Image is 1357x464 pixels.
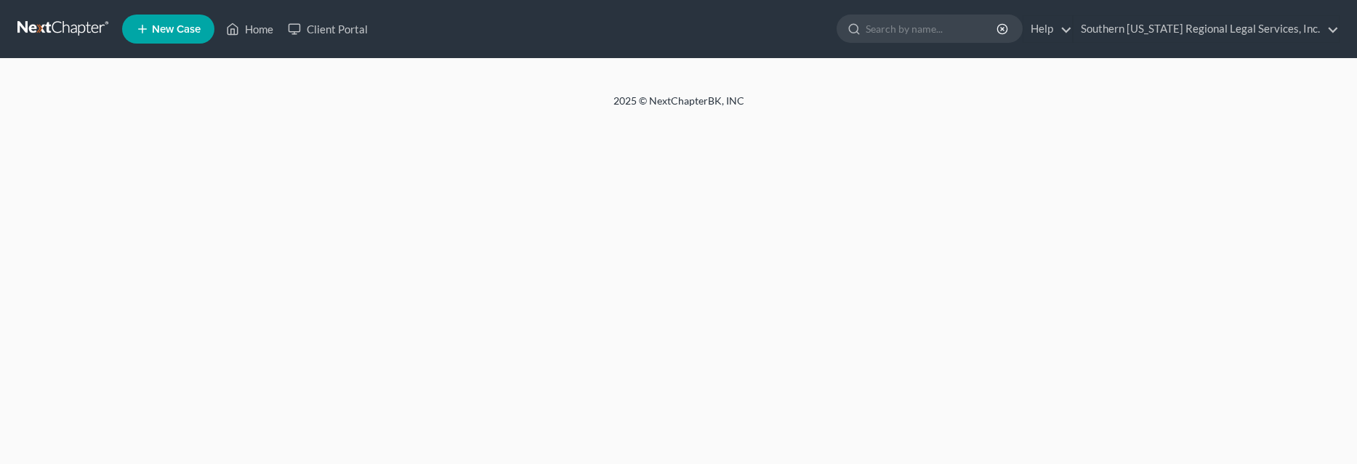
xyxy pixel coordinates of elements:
[1023,16,1072,42] a: Help
[866,15,999,42] input: Search by name...
[281,16,375,42] a: Client Portal
[219,16,281,42] a: Home
[265,94,1093,120] div: 2025 © NextChapterBK, INC
[152,24,201,35] span: New Case
[1074,16,1339,42] a: Southern [US_STATE] Regional Legal Services, Inc.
